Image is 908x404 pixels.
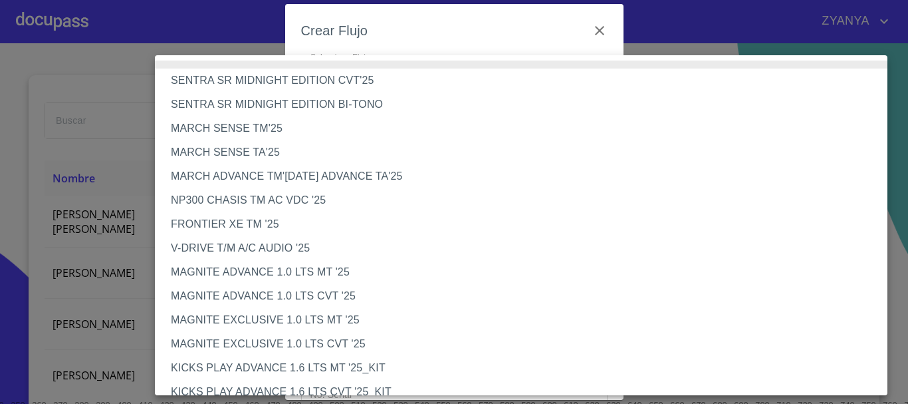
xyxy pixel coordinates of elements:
[155,260,897,284] li: MAGNITE ADVANCE 1.0 LTS MT '25
[155,69,897,93] li: SENTRA SR MIDNIGHT EDITION CVT'25
[155,284,897,308] li: MAGNITE ADVANCE 1.0 LTS CVT '25
[155,212,897,236] li: FRONTIER XE TM '25
[155,164,897,188] li: MARCH ADVANCE TM'[DATE] ADVANCE TA'25
[155,332,897,356] li: MAGNITE EXCLUSIVE 1.0 LTS CVT '25
[155,308,897,332] li: MAGNITE EXCLUSIVE 1.0 LTS MT '25
[155,116,897,140] li: MARCH SENSE TM'25
[155,140,897,164] li: MARCH SENSE TA'25
[155,236,897,260] li: V-DRIVE T/M A/C AUDIO '25
[155,188,897,212] li: NP300 CHASIS TM AC VDC '25
[155,356,897,380] li: KICKS PLAY ADVANCE 1.6 LTS MT '25_KIT
[155,93,897,116] li: SENTRA SR MIDNIGHT EDITION BI-TONO
[155,380,897,404] li: KICKS PLAY ADVANCE 1.6 LTS CVT '25_KIT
